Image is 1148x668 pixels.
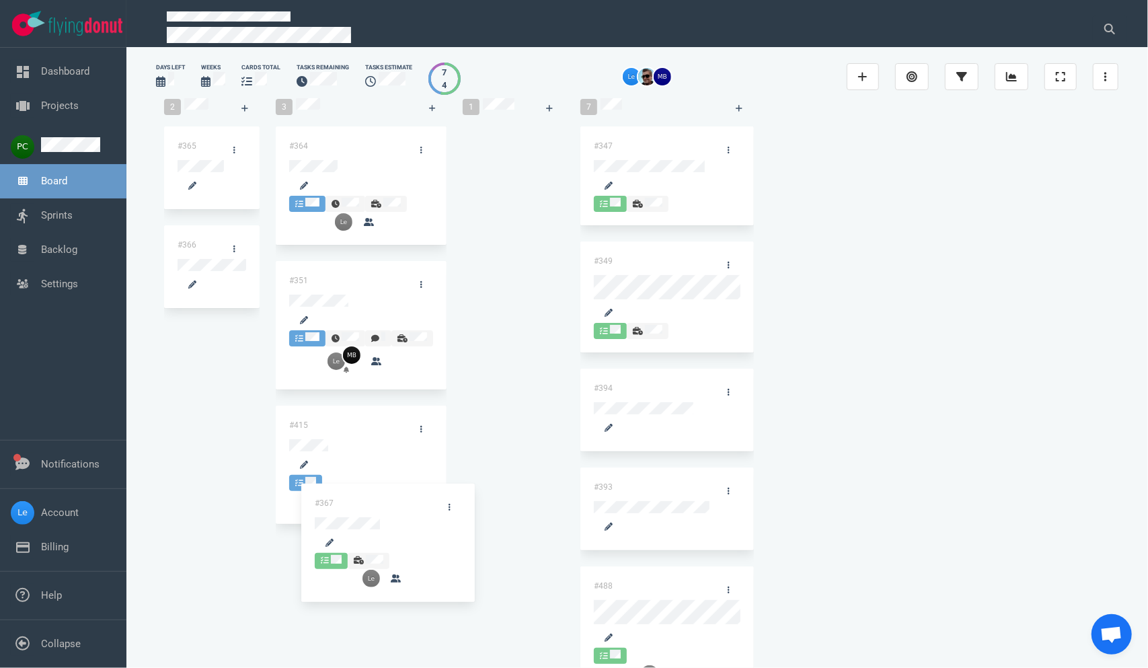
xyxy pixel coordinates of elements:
[594,141,613,151] a: #347
[638,68,656,85] img: 26
[41,589,62,601] a: Help
[1092,614,1132,655] div: Open de chat
[289,420,308,430] a: #415
[41,244,77,256] a: Backlog
[297,63,349,72] div: Tasks Remaining
[41,507,79,519] a: Account
[580,99,597,115] span: 7
[442,66,447,79] div: 7
[41,638,81,650] a: Collapse
[654,68,671,85] img: 26
[276,99,293,115] span: 3
[289,141,308,151] a: #364
[41,65,89,77] a: Dashboard
[365,63,412,72] div: Tasks Estimate
[41,209,73,221] a: Sprints
[594,383,613,393] a: #394
[178,240,196,250] a: #366
[41,458,100,470] a: Notifications
[41,278,78,290] a: Settings
[178,141,196,151] a: #365
[41,541,69,553] a: Billing
[343,346,360,364] img: 26
[623,68,640,85] img: 26
[442,79,447,91] div: 4
[41,100,79,112] a: Projects
[335,213,352,231] img: 26
[463,99,480,115] span: 1
[328,352,345,370] img: 26
[594,482,613,492] a: #393
[594,256,613,266] a: #349
[48,17,122,36] img: Flying Donut text logo
[335,492,352,510] img: 26
[41,175,67,187] a: Board
[594,581,613,591] a: #488
[156,63,185,72] div: days left
[164,99,181,115] span: 2
[201,63,225,72] div: Weeks
[289,276,308,285] a: #351
[241,63,280,72] div: cards total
